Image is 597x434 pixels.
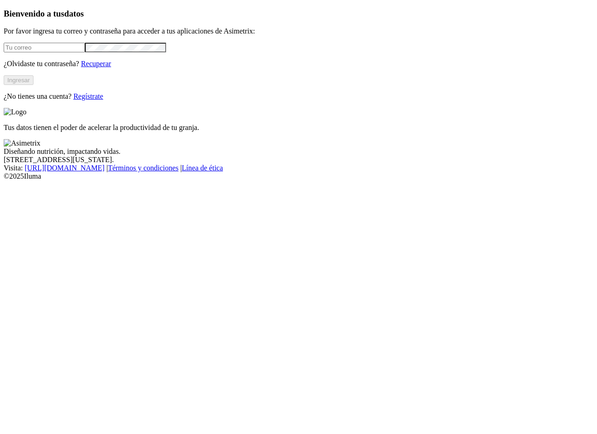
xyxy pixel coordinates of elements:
[81,60,111,68] a: Recuperar
[4,164,593,172] div: Visita : | |
[4,124,593,132] p: Tus datos tienen el poder de acelerar la productividad de tu granja.
[182,164,223,172] a: Línea de ética
[25,164,105,172] a: [URL][DOMAIN_NAME]
[4,92,593,101] p: ¿No tienes una cuenta?
[4,60,593,68] p: ¿Olvidaste tu contraseña?
[4,75,33,85] button: Ingresar
[4,43,85,52] input: Tu correo
[4,172,593,180] div: © 2025 Iluma
[4,139,40,147] img: Asimetrix
[4,108,27,116] img: Logo
[64,9,84,18] span: datos
[4,27,593,35] p: Por favor ingresa tu correo y contraseña para acceder a tus aplicaciones de Asimetrix:
[4,147,593,156] div: Diseñando nutrición, impactando vidas.
[4,156,593,164] div: [STREET_ADDRESS][US_STATE].
[4,9,593,19] h3: Bienvenido a tus
[73,92,103,100] a: Regístrate
[108,164,179,172] a: Términos y condiciones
